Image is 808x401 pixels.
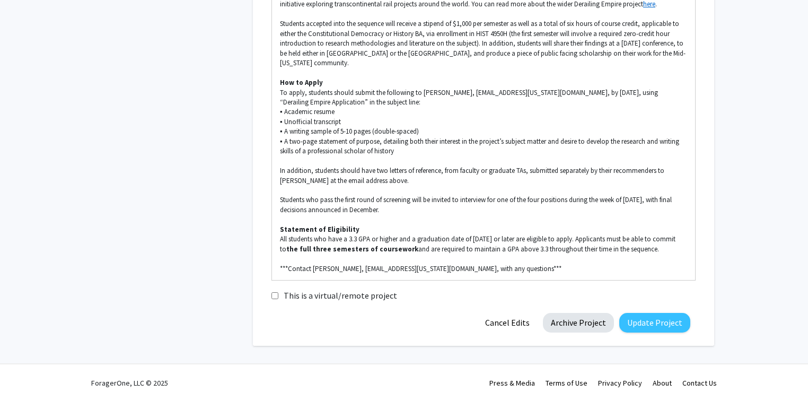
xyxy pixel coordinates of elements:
[8,353,45,393] iframe: Chat
[477,313,538,333] button: Cancel Edits
[286,245,418,254] strong: the full three semesters of coursework
[543,313,614,333] button: Archive Project
[284,289,397,302] label: This is a virtual/remote project
[280,117,687,127] p: ▪ Unofficial transcript
[280,234,687,254] p: All students who have a 3.3 GPA or higher and a graduation date of [DATE] or later are eligible t...
[280,264,687,274] p: ***Contact [PERSON_NAME], [EMAIL_ADDRESS][US_STATE][DOMAIN_NAME], with any questions***
[489,378,535,388] a: Press & Media
[280,137,687,156] p: ▪ A two-page statement of purpose, detailing both their interest in the project’s subject matter ...
[653,378,672,388] a: About
[280,19,687,68] p: Students accepted into the sequence will receive a stipend of $1,000 per semester as well as a to...
[280,107,687,117] p: ▪ Academic resume
[280,195,687,215] p: Students who pass the first round of screening will be invited to interview for one of the four p...
[280,225,359,234] strong: Statement of Eligibility
[619,313,690,333] button: Update Project
[280,127,687,136] p: ▪ A writing sample of 5-10 pages (double-spaced)
[682,378,717,388] a: Contact Us
[546,378,587,388] a: Terms of Use
[280,88,687,108] p: To apply, students should submit the following to [PERSON_NAME], [EMAIL_ADDRESS][US_STATE][DOMAIN...
[280,78,323,87] strong: How to Apply
[280,166,687,186] p: In addition, students should have two letters of reference, from faculty or graduate TAs, submitt...
[598,378,642,388] a: Privacy Policy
